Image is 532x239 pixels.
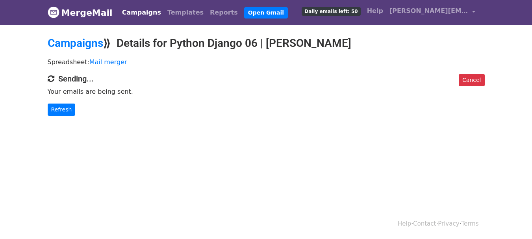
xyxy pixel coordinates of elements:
a: Privacy [438,220,459,227]
a: Daily emails left: 50 [298,3,363,19]
a: Mail merger [89,58,127,66]
h4: Sending... [48,74,485,83]
span: [PERSON_NAME][EMAIL_ADDRESS][DOMAIN_NAME] [389,6,468,16]
a: Reports [207,5,241,20]
h2: ⟫ Details for Python Django 06 | [PERSON_NAME] [48,37,485,50]
a: Open Gmail [244,7,288,19]
a: Campaigns [119,5,164,20]
a: Help [398,220,411,227]
a: Help [364,3,386,19]
a: [PERSON_NAME][EMAIL_ADDRESS][DOMAIN_NAME] [386,3,478,22]
p: Spreadsheet: [48,58,485,66]
a: MergeMail [48,4,113,21]
a: Templates [164,5,207,20]
p: Your emails are being sent. [48,87,485,96]
a: Contact [413,220,436,227]
span: Daily emails left: 50 [302,7,360,16]
a: Cancel [459,74,484,86]
img: MergeMail logo [48,6,59,18]
a: Campaigns [48,37,103,50]
a: Terms [461,220,478,227]
a: Refresh [48,104,76,116]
